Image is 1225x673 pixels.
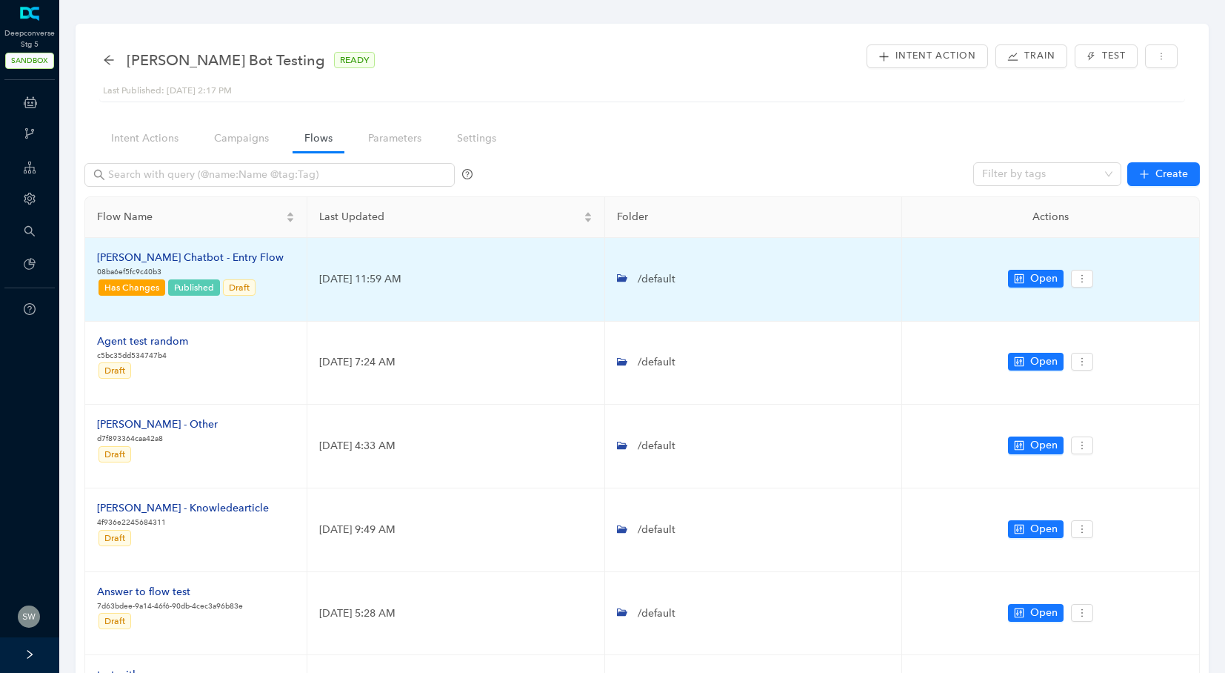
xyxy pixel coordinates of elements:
span: Open [1030,354,1058,370]
span: branches [24,127,36,139]
span: Intent Action [895,49,976,63]
span: more [1077,273,1087,284]
a: Flows [293,125,344,152]
span: setting [24,193,36,205]
button: stock Train [995,44,1067,68]
span: /default [635,607,675,620]
p: 08ba6ef5fc9c40b3 [97,266,284,278]
td: [DATE] 4:33 AM [307,405,605,488]
button: plusIntent Action [867,44,988,68]
th: Last Updated [307,197,605,238]
span: more [1077,524,1087,534]
th: Folder [605,197,903,238]
span: Open [1030,437,1058,454]
span: Flow Name [97,209,283,225]
span: control [1014,357,1024,367]
div: Last Published: [DATE] 2:17 PM [103,84,1181,98]
span: folder-open [617,440,627,451]
button: controlOpen [1008,604,1064,622]
span: Draft [229,282,250,293]
span: Published [174,282,214,293]
span: Anish Bot Testing [127,48,325,72]
span: control [1014,273,1024,284]
span: more [1077,608,1087,618]
span: Open [1030,271,1058,287]
span: arrow-left [103,54,115,66]
span: /default [635,440,675,452]
td: [DATE] 7:24 AM [307,322,605,405]
button: thunderboltTest [1075,44,1137,68]
a: Parameters [356,125,433,152]
span: /default [635,273,675,285]
span: more [1077,440,1087,451]
input: Search with query (@name:Name @tag:Tag) [108,167,434,183]
div: back [103,54,115,67]
button: controlOpen [1008,520,1064,538]
span: Open [1030,605,1058,621]
span: question-circle [24,303,36,315]
span: Draft [104,365,125,376]
th: Flow Name [85,197,307,238]
span: /default [635,523,675,536]
span: control [1014,608,1024,618]
div: [PERSON_NAME] - Other [97,417,218,433]
button: more [1145,44,1178,68]
span: Draft [104,449,125,460]
span: control [1014,440,1024,451]
button: more [1071,520,1093,538]
span: thunderbolt [1087,52,1095,61]
span: /default [635,356,675,368]
span: folder-open [617,273,627,283]
button: controlOpen [1008,437,1064,454]
span: pie-chart [24,258,36,270]
span: stock [1007,51,1018,62]
span: folder-open [617,607,627,617]
button: more [1071,353,1093,371]
p: c5bc35dd534747b4 [97,350,188,362]
span: Draft [104,616,125,626]
div: [PERSON_NAME] - Knowledearticle [97,500,269,517]
span: Last Updated [319,209,581,225]
span: control [1014,524,1024,534]
span: plus [878,51,889,62]
span: Train [1024,49,1055,63]
p: 7d63bdee-9a14-46f6-90db-4cec3a96b83e [97,600,243,612]
span: SANDBOX [5,53,54,69]
a: Settings [445,125,508,152]
span: search [93,169,105,181]
p: d7f893364caa42a8 [97,433,218,445]
span: Has Changes [104,282,159,293]
span: plus [1139,169,1149,179]
th: Actions [902,197,1200,238]
span: question-circle [462,169,473,179]
td: [DATE] 11:59 AM [307,238,605,322]
span: more [1157,52,1166,61]
button: controlOpen [1008,270,1064,288]
span: Test [1102,49,1126,63]
div: Answer to flow test [97,584,243,600]
span: folder-open [617,524,627,534]
span: Create [1155,166,1188,182]
button: plusCreate [1127,162,1200,186]
span: more [1077,357,1087,367]
span: Draft [104,533,125,543]
span: folder-open [617,357,627,367]
span: READY [334,52,375,68]
button: more [1071,437,1093,454]
a: Campaigns [202,125,281,152]
button: more [1071,604,1093,622]
div: [PERSON_NAME] Chatbot - Entry Flow [97,250,284,266]
td: [DATE] 9:49 AM [307,488,605,572]
img: c3ccc3f0c05bac1ff29357cbd66b20c9 [18,606,40,628]
span: Open [1030,521,1058,537]
button: controlOpen [1008,353,1064,371]
p: 4f936e2245684311 [97,517,269,528]
span: search [24,225,36,237]
div: Agent test random [97,334,188,350]
a: Intent Actions [99,125,190,152]
td: [DATE] 5:28 AM [307,572,605,656]
button: more [1071,270,1093,288]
